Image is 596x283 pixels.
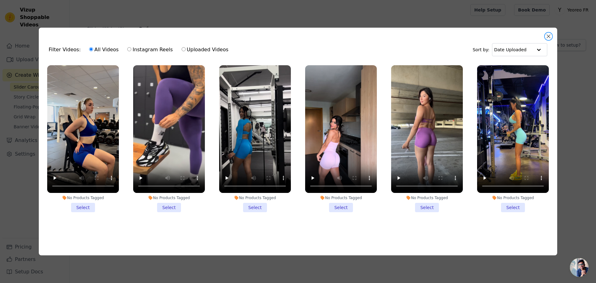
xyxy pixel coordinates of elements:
[181,46,229,54] label: Uploaded Videos
[47,195,119,200] div: No Products Tagged
[570,258,589,277] a: 开放式聊天
[49,43,232,57] div: Filter Videos:
[133,195,205,200] div: No Products Tagged
[219,195,291,200] div: No Products Tagged
[305,195,377,200] div: No Products Tagged
[545,33,552,40] button: Close modal
[473,43,548,56] div: Sort by:
[391,195,463,200] div: No Products Tagged
[127,46,173,54] label: Instagram Reels
[89,46,119,54] label: All Videos
[477,195,549,200] div: No Products Tagged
